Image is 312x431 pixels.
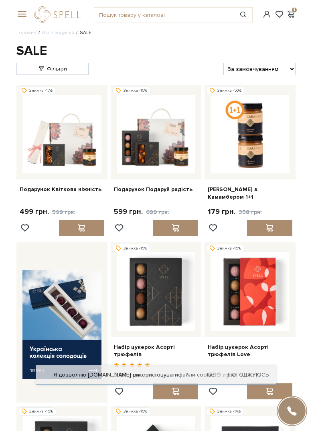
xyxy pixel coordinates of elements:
div: Знижка -50% [206,87,245,95]
div: Я дозволяю [DOMAIN_NAME] використовувати [36,371,276,379]
a: [PERSON_NAME] з Камамбером 1+1 [208,186,292,200]
a: Набір цукерок Асорті трюфелів [114,344,199,358]
a: Вся продукція [42,30,74,36]
a: Погоджуюсь [228,371,269,379]
div: Знижка -15% [18,407,57,416]
p: 179 грн. [208,207,262,217]
p: 499 грн. [20,207,75,217]
a: файли cookie [178,371,215,378]
h1: SALE [16,43,296,60]
a: Набір цукерок Асорті трюфелів Love [208,344,292,358]
button: Пошук товару у каталозі [234,8,252,22]
div: Знижка -15% [112,407,151,416]
img: banner [22,270,101,379]
div: Знижка -15% [112,87,151,95]
a: logo [34,6,84,23]
input: Пошук товару у каталозі [94,8,234,22]
img: Карамель з Камамбером 1+1 [211,95,290,174]
span: 599 грн. [52,209,75,215]
a: Головна [16,30,36,36]
a: Подарунок Подаруй радість [114,186,199,193]
a: Подарунок Квіткова ніжність [20,186,104,193]
span: 699 грн. [146,209,169,215]
li: SALE [74,29,91,36]
div: Знижка -15% [206,244,245,252]
div: Знижка -14% [206,407,244,416]
a: Фільтри [16,63,89,75]
div: Знижка -15% [112,244,151,252]
span: 358 грн. [239,209,262,215]
div: Знижка -17% [18,87,56,95]
p: 599 грн. [114,207,169,217]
